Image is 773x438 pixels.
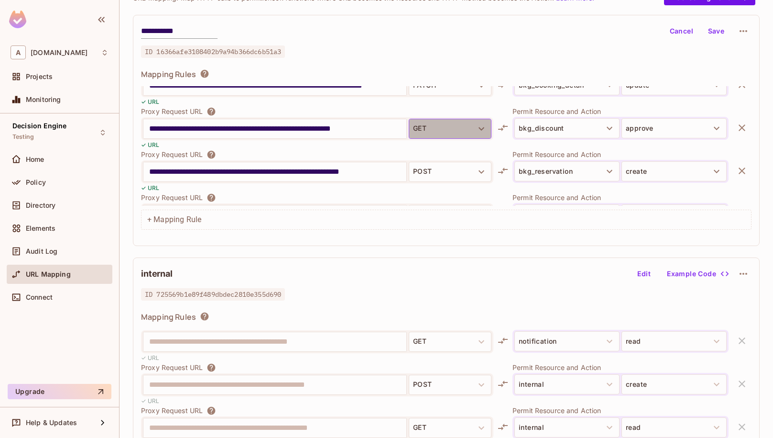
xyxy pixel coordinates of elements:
[409,418,491,438] button: GET
[141,69,196,79] span: Mapping Rules
[26,270,71,278] span: URL Mapping
[141,45,285,58] span: ID 16366afe3108402b9a94b366dc6b51a3
[31,49,87,56] span: Workspace: abclojistik.com
[141,140,160,149] p: ✓ URL
[514,374,620,394] button: internal
[26,225,55,232] span: Elements
[11,45,26,59] span: A
[141,150,203,159] p: Proxy Request URL
[621,374,727,394] button: create
[141,268,173,280] h2: internal
[512,406,729,415] p: Permit Resource and Action
[701,23,731,39] button: Save
[141,396,160,405] p: ✓ URL
[26,293,53,301] span: Connect
[512,363,729,372] p: Permit Resource and Action
[621,118,727,138] button: approve
[514,204,620,225] button: bkg_reservation_detail
[141,406,203,416] p: Proxy Request URL
[26,419,77,427] span: Help & Updates
[514,417,620,438] button: internal
[512,193,729,202] p: Permit Resource and Action
[512,150,729,159] p: Permit Resource and Action
[141,210,751,230] div: + Mapping Rule
[621,417,727,438] button: read
[26,156,44,163] span: Home
[8,384,111,399] button: Upgrade
[141,288,285,301] span: ID 725569b1e89f489dbdec2810e355d690
[141,363,203,372] p: Proxy Request URL
[629,266,659,281] button: Edit
[141,193,203,202] p: Proxy Request URL
[666,23,697,39] button: Cancel
[409,119,491,139] button: GET
[621,161,727,181] button: create
[141,312,196,322] span: Mapping Rules
[12,133,34,141] span: Testing
[26,73,53,80] span: Projects
[621,204,727,225] button: approval
[141,97,160,106] p: ✓ URL
[26,96,61,103] span: Monitoring
[514,331,620,351] button: notification
[621,331,727,351] button: read
[141,353,160,362] p: ✓ URL
[514,118,620,138] button: bkg_discount
[12,122,66,130] span: Decision Engine
[26,247,57,255] span: Audit Log
[663,266,731,281] button: Example Code
[512,107,729,116] p: Permit Resource and Action
[26,202,55,209] span: Directory
[409,162,491,182] button: POST
[409,332,491,352] button: GET
[9,11,26,28] img: SReyMgAAAABJRU5ErkJggg==
[26,179,46,186] span: Policy
[141,107,203,116] p: Proxy Request URL
[409,375,491,395] button: POST
[514,161,620,181] button: bkg_reservation
[141,183,160,192] p: ✓ URL
[409,205,491,225] button: POST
